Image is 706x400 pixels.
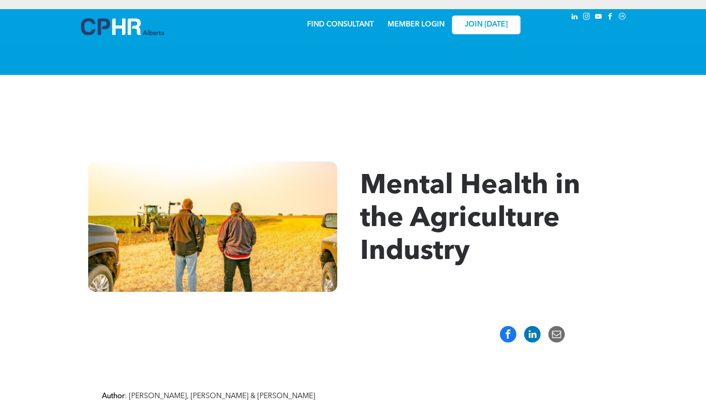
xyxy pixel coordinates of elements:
a: linkedin [570,11,580,24]
strong: Author [102,393,125,400]
a: facebook [605,11,616,24]
a: youtube [594,11,604,24]
a: Social network [617,11,627,24]
img: A blue and white logo for cp alberta [81,18,164,35]
span: Mental Health in the Agriculture Industry [360,173,580,266]
a: instagram [582,11,592,24]
a: MEMBER LOGIN [388,21,445,28]
a: JOIN [DATE] [452,16,520,34]
span: JOIN [DATE] [465,21,508,29]
span: : [PERSON_NAME], [PERSON_NAME] & [PERSON_NAME] [125,393,315,400]
a: FIND CONSULTANT [307,21,374,28]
